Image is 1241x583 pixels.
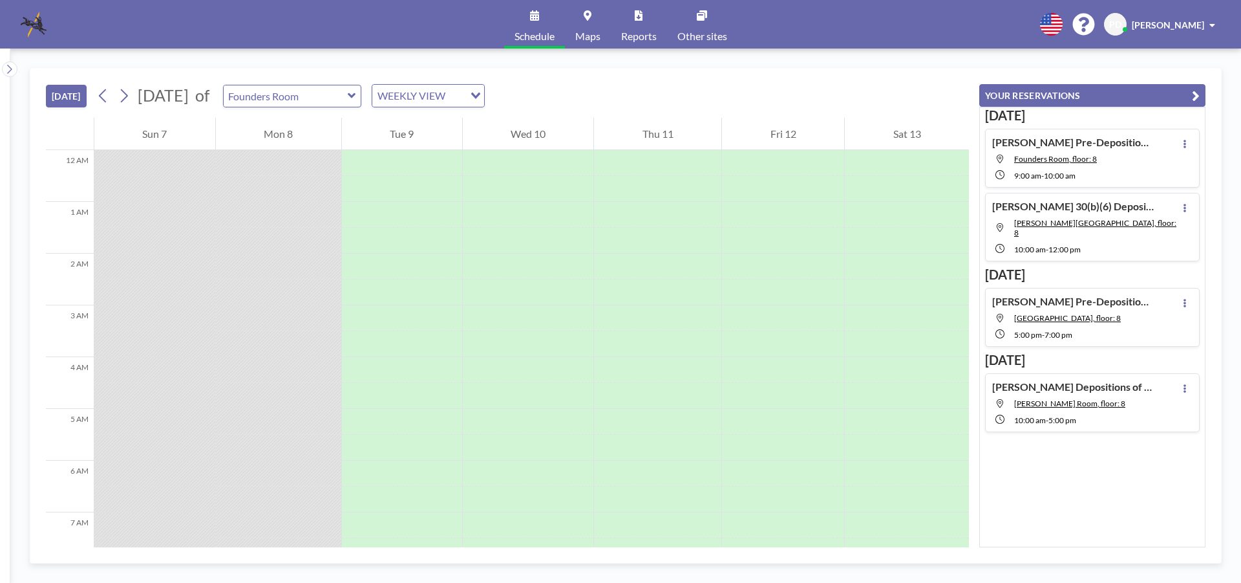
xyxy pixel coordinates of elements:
div: 5 AM [46,409,94,461]
h4: [PERSON_NAME] Depositions of [PERSON_NAME] & CGM Trucking [992,380,1154,393]
div: Sat 13 [845,118,969,150]
span: - [1042,330,1045,340]
div: Mon 8 [216,118,341,150]
span: [PERSON_NAME] [1132,19,1204,30]
span: - [1046,245,1048,254]
div: Tue 9 [342,118,462,150]
span: PD [1109,19,1121,30]
span: - [1041,171,1044,181]
div: 7 AM [46,512,94,564]
span: Maps [575,31,600,41]
div: Fri 12 [722,118,844,150]
span: Ansley Room, floor: 8 [1014,218,1176,237]
div: 4 AM [46,357,94,409]
h3: [DATE] [985,352,1200,368]
input: Search for option [449,87,463,104]
span: 10:00 AM [1044,171,1076,181]
span: Reports [621,31,657,41]
span: 10:00 AM [1014,415,1046,425]
div: 6 AM [46,461,94,512]
span: 5:00 PM [1014,330,1042,340]
span: 7:00 PM [1045,330,1072,340]
span: WEEKLY VIEW [375,87,448,104]
h4: [PERSON_NAME] Pre-Deposition Meeting with [PERSON_NAME] Enterprises (witness [PERSON_NAME]) [992,136,1154,149]
div: Sun 7 [94,118,215,150]
div: 12 AM [46,150,94,202]
div: Thu 11 [594,118,721,150]
span: Buckhead Room, floor: 8 [1014,313,1121,323]
div: Search for option [372,85,484,107]
button: YOUR RESERVATIONS [979,84,1205,107]
span: [DATE] [138,85,189,105]
span: of [195,85,209,105]
h3: [DATE] [985,107,1200,124]
span: 12:00 PM [1048,245,1081,254]
span: 10:00 AM [1014,245,1046,254]
div: 1 AM [46,202,94,254]
div: 2 AM [46,254,94,305]
button: [DATE] [46,85,87,107]
span: - [1046,415,1048,425]
span: Other sites [677,31,727,41]
img: organization-logo [21,12,47,38]
span: Currie Room, floor: 8 [1014,399,1125,408]
h3: [DATE] [985,267,1200,283]
div: 3 AM [46,305,94,357]
span: 5:00 PM [1048,415,1076,425]
span: Founders Room, floor: 8 [1014,154,1097,164]
h4: [PERSON_NAME] 30(b)(6) Deposition of [PERSON_NAME] Enterprises (witness [PERSON_NAME]) [992,200,1154,213]
input: Founders Room [224,85,348,107]
span: 9:00 AM [1014,171,1041,181]
h4: [PERSON_NAME] Pre-Deposition Meeting with [PERSON_NAME] & [PERSON_NAME] [992,295,1154,308]
div: Wed 10 [463,118,594,150]
span: Schedule [514,31,555,41]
